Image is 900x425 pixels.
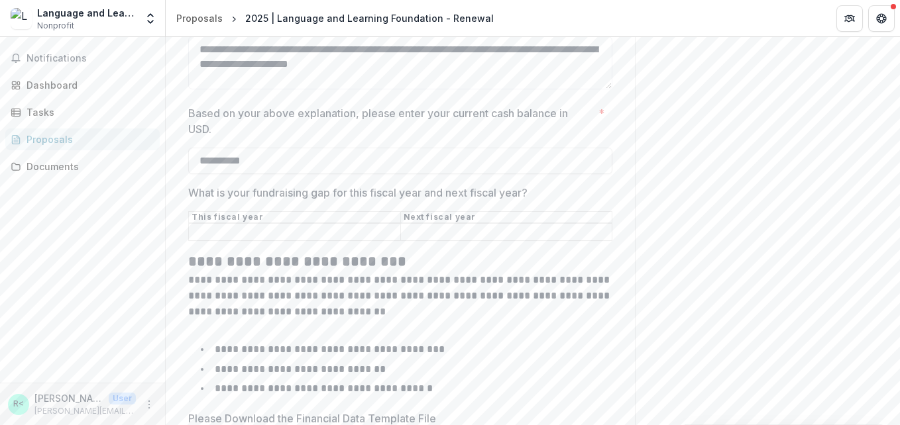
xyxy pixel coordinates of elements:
p: [PERSON_NAME] <[PERSON_NAME][EMAIL_ADDRESS][PERSON_NAME][DOMAIN_NAME]> [34,391,103,405]
div: Proposals [27,132,149,146]
a: Proposals [5,128,160,150]
img: Language and Learning Foundation [11,8,32,29]
a: Documents [5,156,160,177]
button: Get Help [868,5,895,32]
p: What is your fundraising gap for this fiscal year and next fiscal year? [188,185,528,201]
span: Nonprofit [37,20,74,32]
p: [PERSON_NAME][EMAIL_ADDRESS][PERSON_NAME][DOMAIN_NAME] [34,405,136,417]
a: Dashboard [5,74,160,96]
div: Tasks [27,105,149,119]
span: Notifications [27,53,154,64]
div: 2025 | Language and Learning Foundation - Renewal [245,11,494,25]
button: Partners [836,5,863,32]
button: More [141,397,157,412]
button: Notifications [5,48,160,69]
p: Based on your above explanation, please enter your current cash balance in USD. [188,105,593,137]
th: This fiscal year [189,211,401,223]
div: Rupinder Chahal <rupinder.chahal@languageandlearningfoundation.org> [13,400,24,408]
div: Dashboard [27,78,149,92]
th: Next fiscal year [400,211,612,223]
div: Proposals [176,11,223,25]
button: Open entity switcher [141,5,160,32]
a: Proposals [171,9,228,28]
div: Language and Learning Foundation [37,6,136,20]
div: Documents [27,160,149,173]
a: Tasks [5,101,160,123]
nav: breadcrumb [171,9,499,28]
p: User [109,393,136,404]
